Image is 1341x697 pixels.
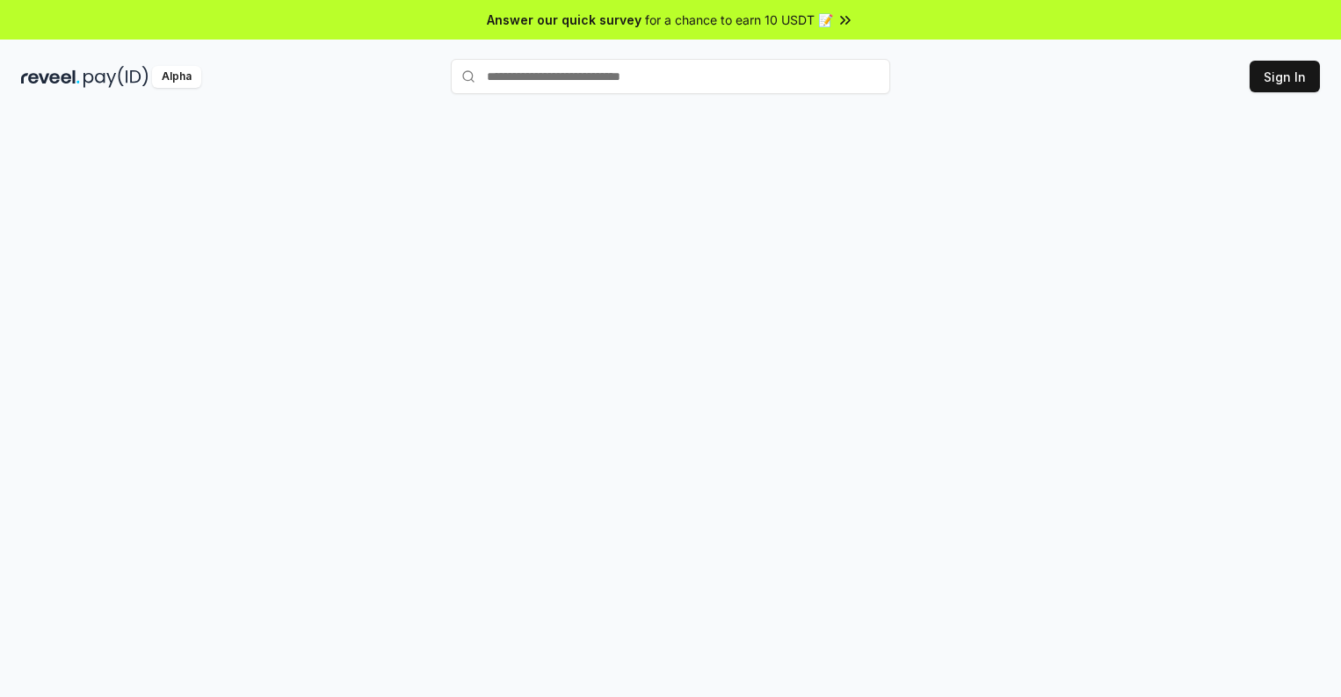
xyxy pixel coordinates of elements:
[487,11,642,29] span: Answer our quick survey
[152,66,201,88] div: Alpha
[1250,61,1320,92] button: Sign In
[83,66,149,88] img: pay_id
[21,66,80,88] img: reveel_dark
[645,11,833,29] span: for a chance to earn 10 USDT 📝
